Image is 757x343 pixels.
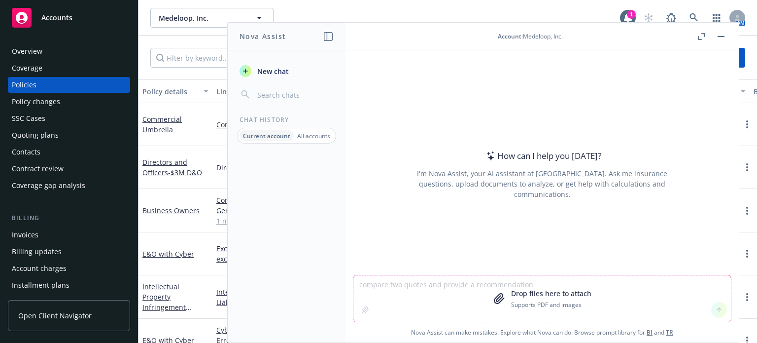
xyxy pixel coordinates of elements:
div: Contract review [12,161,64,177]
div: How can I help you [DATE]? [483,150,601,162]
a: 1 more [216,216,332,226]
a: Account charges [8,261,130,276]
a: Contract review [8,161,130,177]
div: Policy changes [12,94,60,110]
a: Search [684,8,704,28]
div: Invoices [12,227,38,243]
div: Contacts [12,144,40,160]
span: New chat [255,66,289,76]
div: Policy details [142,86,198,97]
a: Overview [8,43,130,59]
a: Switch app [707,8,726,28]
a: Policy changes [8,94,130,110]
a: more [741,248,753,260]
a: Billing updates [8,244,130,260]
input: Search chats [255,88,334,102]
span: Nova Assist can make mistakes. Explore what Nova can do: Browse prompt library for and [349,322,735,343]
a: Business Owners [142,206,200,215]
a: more [741,291,753,303]
button: Medeloop, Inc. [150,8,274,28]
a: Quoting plans [8,127,130,143]
a: more [741,205,753,217]
div: Coverage [12,60,42,76]
a: Cyber Liability [216,325,332,335]
a: E&O with Cyber [142,249,194,259]
div: Policies [12,77,36,93]
a: more [741,118,753,130]
a: Coverage gap analysis [8,178,130,193]
a: Excess - E&O with Cyber $5M excess of $5M [216,243,332,264]
input: Filter by keyword... [150,48,321,68]
div: Chat History [228,115,345,124]
a: Accounts [8,4,130,32]
p: Drop files here to attach [511,288,591,299]
p: Supports PDF and images [511,301,591,309]
button: Lines of coverage [212,79,336,103]
a: Start snowing [639,8,658,28]
a: Commercial Property [216,195,332,205]
div: Installment plans [12,277,69,293]
a: Directors and Officers [142,157,202,177]
div: Quoting plans [12,127,59,143]
a: Invoices [8,227,130,243]
a: Coverage [8,60,130,76]
a: Intellectual Property Infringement Liability [216,287,332,307]
a: Commercial Umbrella [142,114,182,134]
div: Account charges [12,261,67,276]
span: Open Client Navigator [18,310,92,321]
a: SSC Cases [8,111,130,126]
a: BI [647,328,653,337]
a: General Liability [216,205,332,216]
a: Report a Bug [661,8,681,28]
div: Lines of coverage [216,86,321,97]
div: Coverage gap analysis [12,178,85,193]
p: Current account [243,132,290,140]
button: New chat [236,62,338,80]
h1: Nova Assist [240,31,286,41]
span: - $3M D&O [168,168,202,177]
p: All accounts [297,132,330,140]
div: I'm Nova Assist, your AI assistant at [GEOGRAPHIC_DATA]. Ask me insurance questions, upload docum... [404,168,681,199]
div: : Medeloop, Inc. [498,32,563,40]
a: Intellectual Property Infringement Liability [142,282,186,322]
a: Installment plans [8,277,130,293]
a: TR [666,328,673,337]
a: Commercial Umbrella [216,119,332,130]
div: Billing updates [12,244,62,260]
button: Policy details [138,79,212,103]
div: SSC Cases [12,111,45,126]
a: Directors and Officers [216,162,332,173]
div: Billing [8,213,130,223]
span: Medeloop, Inc. [159,13,244,23]
a: more [741,161,753,173]
a: Contacts [8,144,130,160]
span: Accounts [41,14,72,22]
div: 1 [627,10,636,19]
a: Policies [8,77,130,93]
span: Account [498,32,521,40]
div: Overview [12,43,42,59]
